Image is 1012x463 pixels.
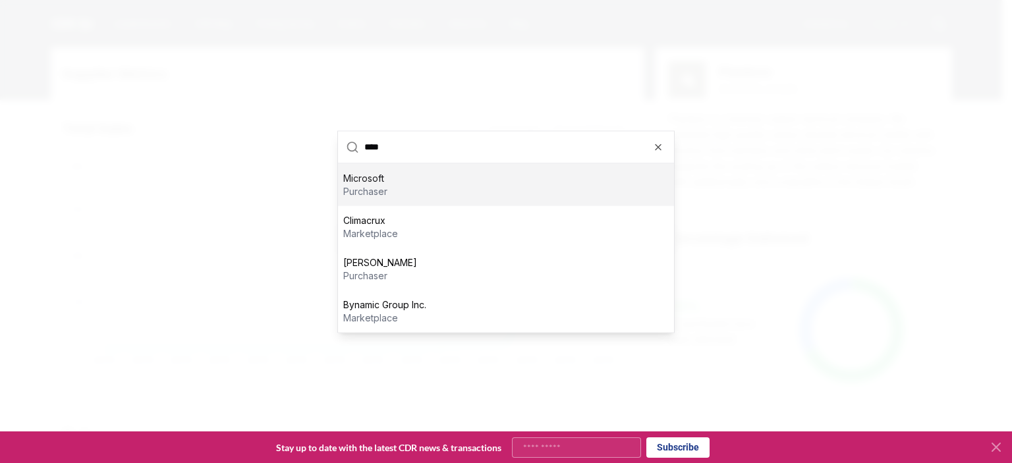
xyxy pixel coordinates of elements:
[343,298,426,311] p: Bynamic Group Inc.
[343,256,417,269] p: [PERSON_NAME]
[343,171,387,184] p: Microsoft
[343,269,417,282] p: purchaser
[343,213,398,227] p: Climacrux
[343,311,426,324] p: marketplace
[343,184,387,198] p: purchaser
[343,227,398,240] p: marketplace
